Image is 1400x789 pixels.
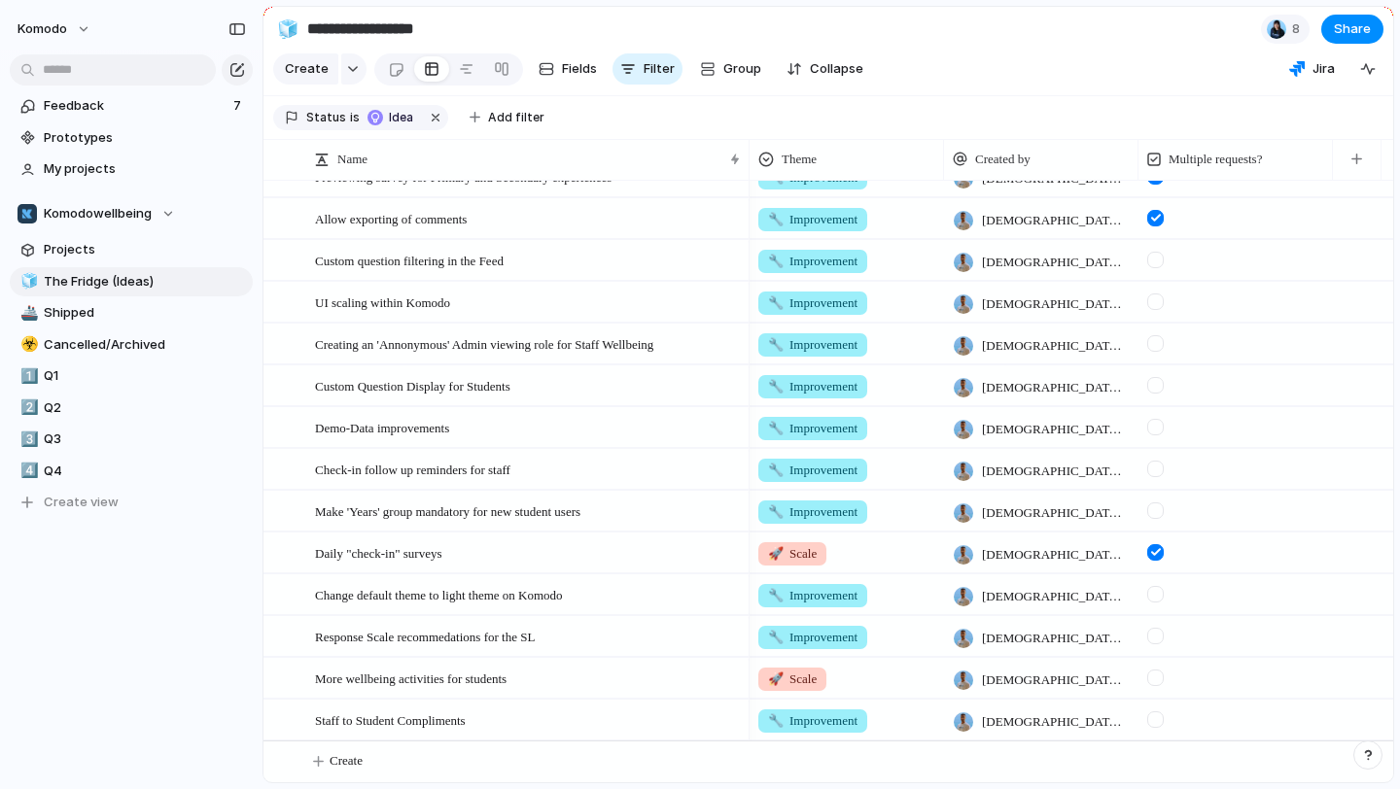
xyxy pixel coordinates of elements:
span: Idea [389,109,417,126]
span: [DEMOGRAPHIC_DATA][PERSON_NAME] [982,336,1130,356]
span: Custom Question Display for Students [315,374,510,396]
span: 7 [233,96,245,116]
span: Jira [1312,59,1335,79]
span: Q4 [44,462,246,481]
span: Change default theme to light theme on Komodo [315,583,563,605]
span: [DEMOGRAPHIC_DATA][PERSON_NAME] [982,587,1130,606]
span: 🚀 [768,671,784,686]
a: Projects [10,235,253,264]
button: Create view [10,488,253,517]
span: Create [330,751,363,771]
button: 1️⃣ [17,366,37,386]
span: Q1 [44,366,246,386]
span: Improvement [768,711,857,731]
span: [DEMOGRAPHIC_DATA][PERSON_NAME] [982,420,1130,439]
span: Make 'Years' group mandatory for new student users [315,499,580,522]
span: Improvement [768,419,857,438]
span: [DEMOGRAPHIC_DATA][PERSON_NAME] [982,294,1130,314]
span: 🚀 [768,546,784,561]
span: Q2 [44,398,246,418]
div: ☣️Cancelled/Archived [10,330,253,360]
span: Feedback [44,96,227,116]
span: Improvement [768,210,857,229]
a: Feedback7 [10,91,253,120]
span: Share [1334,19,1371,39]
span: Creating an 'Annonymous' Admin viewing role for Staff Wellbeing [315,332,653,355]
span: Response Scale recommedations for the SL [315,625,535,647]
span: [DEMOGRAPHIC_DATA][PERSON_NAME] [982,462,1130,481]
button: 3️⃣ [17,429,37,449]
span: Demo-Data improvements [315,416,449,438]
span: [DEMOGRAPHIC_DATA][PERSON_NAME] [982,712,1130,732]
a: Prototypes [10,123,253,153]
span: More wellbeing activities for students [315,667,507,689]
a: 🧊The Fridge (Ideas) [10,267,253,296]
span: Prototypes [44,128,246,148]
span: Create [285,59,329,79]
div: ☣️ [20,333,34,356]
span: Created by [975,150,1031,169]
button: is [346,107,364,128]
div: 1️⃣Q1 [10,361,253,391]
span: Add filter [488,109,544,126]
span: [DEMOGRAPHIC_DATA][PERSON_NAME] [982,253,1130,272]
button: Komodo [9,14,101,45]
span: [DEMOGRAPHIC_DATA][PERSON_NAME] [982,629,1130,648]
button: Share [1321,15,1383,44]
a: 3️⃣Q3 [10,425,253,454]
span: 🔧 [768,254,784,268]
span: UI scaling within Komodo [315,291,450,313]
span: [DEMOGRAPHIC_DATA][PERSON_NAME] [982,503,1130,523]
div: 4️⃣Q4 [10,457,253,486]
button: Add filter [458,104,556,131]
span: My projects [44,159,246,179]
button: ☣️ [17,335,37,355]
span: Improvement [768,252,857,271]
span: Cancelled/Archived [44,335,246,355]
span: Improvement [768,586,857,605]
span: Create view [44,493,119,512]
span: Scale [768,544,817,564]
div: 2️⃣Q2 [10,394,253,423]
button: Group [690,53,771,85]
div: 🧊 [277,16,298,42]
div: 3️⃣ [20,429,34,451]
button: Collapse [779,53,871,85]
span: Staff to Student Compliments [315,708,466,731]
button: 4️⃣ [17,462,37,481]
button: Komodowellbeing [10,199,253,228]
a: My projects [10,154,253,184]
span: Allow exporting of comments [315,207,467,229]
span: Filter [644,59,675,79]
span: Check-in follow up reminders for staff [315,458,510,480]
div: 4️⃣ [20,460,34,482]
span: Status [306,109,346,126]
button: 🧊 [272,14,303,45]
span: 🔧 [768,588,784,602]
div: 🧊 [20,270,34,292]
button: 🧊 [17,272,37,292]
span: 🔧 [768,713,784,728]
span: [DEMOGRAPHIC_DATA][PERSON_NAME] [982,545,1130,565]
span: [DEMOGRAPHIC_DATA][PERSON_NAME] [982,211,1130,230]
button: Fields [531,53,605,85]
div: 2️⃣ [20,396,34,419]
span: 🔧 [768,421,784,435]
div: 🚢 [20,302,34,325]
span: Projects [44,240,246,259]
span: Improvement [768,335,857,355]
span: 8 [1292,19,1306,39]
button: 🚢 [17,303,37,323]
span: 🔧 [768,630,784,644]
span: Improvement [768,461,857,480]
button: Create [273,53,338,85]
span: 🔧 [768,463,784,477]
span: 🔧 [768,295,784,310]
span: 🔧 [768,212,784,226]
span: Improvement [768,377,857,396]
span: [DEMOGRAPHIC_DATA][PERSON_NAME] [982,670,1130,690]
span: 🔧 [768,504,784,519]
div: 🚢Shipped [10,298,253,327]
button: Jira [1281,54,1343,84]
